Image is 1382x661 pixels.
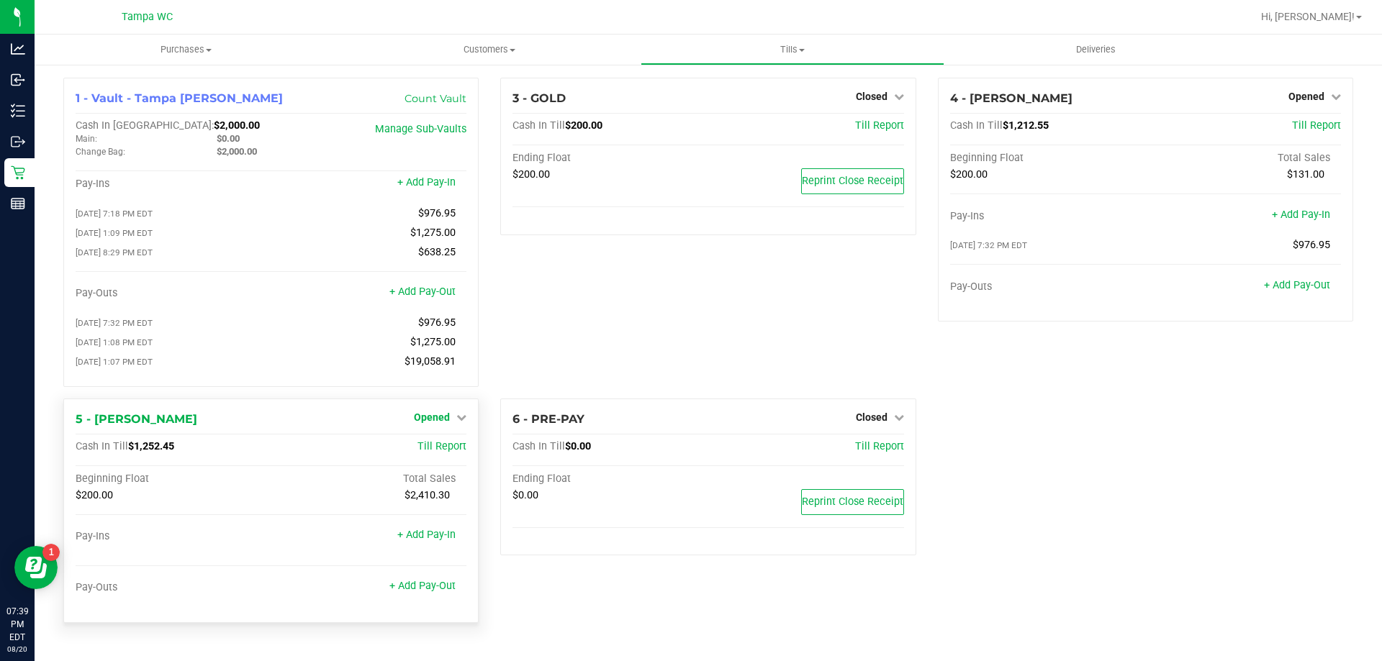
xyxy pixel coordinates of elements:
span: Closed [856,91,888,102]
div: Pay-Outs [76,581,271,594]
span: Cash In Till [76,440,128,452]
a: Tills [641,35,944,65]
span: Customers [338,43,640,56]
a: + Add Pay-In [397,529,456,541]
span: $0.00 [565,440,591,452]
a: Till Report [417,440,466,452]
span: Cash In Till [512,440,565,452]
span: Opened [1288,91,1324,102]
span: $976.95 [418,316,456,329]
span: 6 - PRE-PAY [512,412,584,426]
span: $200.00 [565,119,602,132]
span: $1,275.00 [410,336,456,348]
span: Change Bag: [76,147,125,157]
span: Reprint Close Receipt [802,496,903,508]
div: Ending Float [512,152,708,165]
a: Count Vault [405,92,466,105]
a: Till Report [855,440,904,452]
span: $19,058.91 [405,355,456,368]
div: Ending Float [512,473,708,486]
a: Till Report [1292,119,1341,132]
span: Cash In Till [950,119,1003,132]
span: $976.95 [1293,239,1330,251]
span: Cash In [GEOGRAPHIC_DATA]: [76,119,214,132]
span: [DATE] 1:07 PM EDT [76,357,153,367]
span: [DATE] 7:32 PM EDT [76,318,153,328]
a: Deliveries [944,35,1247,65]
a: + Add Pay-Out [389,286,456,298]
span: [DATE] 7:18 PM EDT [76,209,153,219]
span: Reprint Close Receipt [802,175,903,187]
span: $0.00 [217,133,240,144]
span: Closed [856,411,888,423]
span: $2,000.00 [214,119,260,132]
span: 3 - GOLD [512,91,566,105]
a: + Add Pay-Out [1264,279,1330,291]
div: Beginning Float [76,473,271,486]
span: Deliveries [1057,43,1135,56]
span: [DATE] 7:32 PM EDT [950,240,1027,250]
a: Manage Sub-Vaults [375,123,466,135]
span: Purchases [35,43,338,56]
div: Total Sales [1145,152,1341,165]
div: Beginning Float [950,152,1146,165]
div: Pay-Ins [950,210,1146,223]
span: $200.00 [512,168,550,181]
a: Purchases [35,35,338,65]
span: $1,212.55 [1003,119,1049,132]
span: $200.00 [76,489,113,501]
p: 07:39 PM EDT [6,605,28,644]
a: Till Report [855,119,904,132]
a: Customers [338,35,641,65]
span: 5 - [PERSON_NAME] [76,412,197,426]
span: 1 - Vault - Tampa [PERSON_NAME] [76,91,283,105]
span: [DATE] 1:08 PM EDT [76,337,153,347]
div: Pay-Ins [76,178,271,191]
span: 4 - [PERSON_NAME] [950,91,1072,105]
span: $638.25 [418,246,456,258]
span: [DATE] 1:09 PM EDT [76,228,153,238]
span: $0.00 [512,489,538,501]
inline-svg: Inventory [11,104,25,118]
span: $976.95 [418,207,456,219]
div: Pay-Outs [950,281,1146,293]
inline-svg: Retail [11,165,25,180]
a: + Add Pay-Out [389,580,456,592]
span: Opened [414,411,450,423]
inline-svg: Analytics [11,42,25,56]
div: Pay-Outs [76,287,271,300]
span: $200.00 [950,168,988,181]
button: Reprint Close Receipt [801,489,904,515]
span: $2,000.00 [217,146,257,157]
inline-svg: Reports [11,196,25,211]
span: [DATE] 8:29 PM EDT [76,247,153,257]
a: + Add Pay-In [397,176,456,188]
a: + Add Pay-In [1272,209,1330,221]
div: Total Sales [271,473,467,486]
iframe: Resource center [14,546,58,589]
iframe: Resource center unread badge [42,544,60,561]
span: $131.00 [1287,168,1324,181]
span: $2,410.30 [405,489,450,501]
button: Reprint Close Receipt [801,168,904,194]
p: 08/20 [6,644,28,655]
span: $1,252.45 [128,440,174,452]
span: $1,275.00 [410,227,456,239]
span: Hi, [PERSON_NAME]! [1261,11,1355,22]
span: Tills [641,43,943,56]
span: Main: [76,134,97,144]
inline-svg: Inbound [11,73,25,87]
span: Tampa WC [122,11,173,23]
span: Cash In Till [512,119,565,132]
div: Pay-Ins [76,530,271,543]
inline-svg: Outbound [11,135,25,149]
